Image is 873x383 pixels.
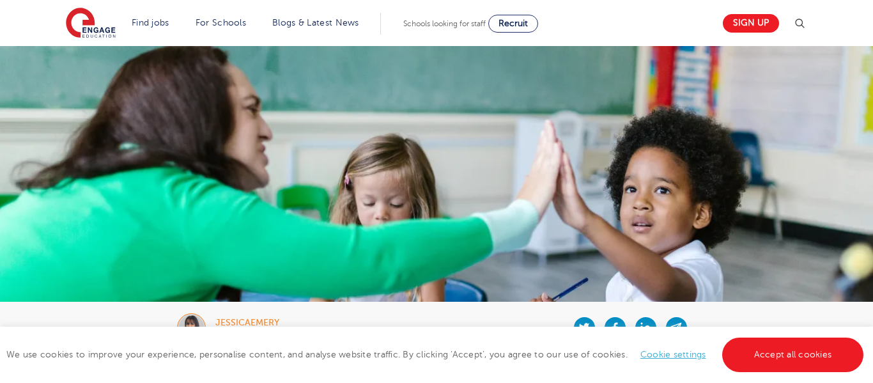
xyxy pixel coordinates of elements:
a: Blogs & Latest News [272,18,359,27]
a: Find jobs [132,18,169,27]
img: Engage Education [66,8,116,40]
a: Sign up [723,14,779,33]
span: We use cookies to improve your experience, personalise content, and analyse website traffic. By c... [6,350,867,359]
span: Schools looking for staff [403,19,486,28]
div: jessicaemery [215,318,288,327]
a: For Schools [196,18,246,27]
a: Accept all cookies [722,338,864,372]
a: Recruit [488,15,538,33]
span: Recruit [498,19,528,28]
a: Cookie settings [640,350,706,359]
